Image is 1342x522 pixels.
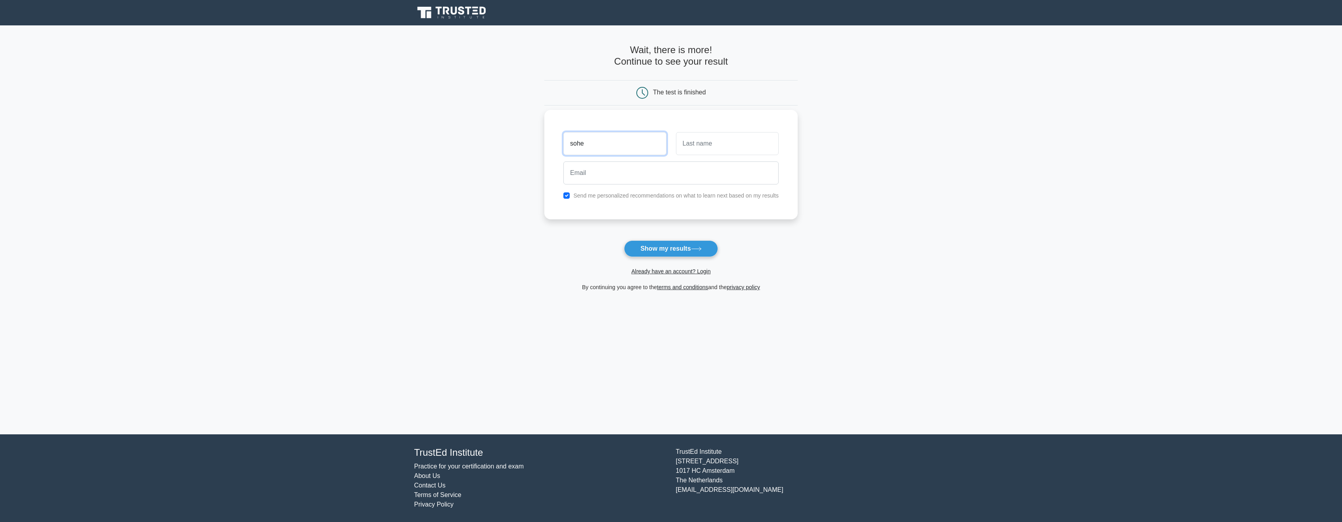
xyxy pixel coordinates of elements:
[414,472,440,479] a: About Us
[414,501,454,508] a: Privacy Policy
[653,89,706,96] div: The test is finished
[573,192,779,199] label: Send me personalized recommendations on what to learn next based on my results
[624,240,718,257] button: Show my results
[671,447,933,509] div: TrustEd Institute [STREET_ADDRESS] 1017 HC Amsterdam The Netherlands [EMAIL_ADDRESS][DOMAIN_NAME]
[563,132,666,155] input: First name
[540,282,802,292] div: By continuing you agree to the and the
[414,447,666,459] h4: TrustEd Institute
[631,268,710,274] a: Already have an account? Login
[544,44,798,67] h4: Wait, there is more! Continue to see your result
[414,491,461,498] a: Terms of Service
[414,482,446,489] a: Contact Us
[727,284,760,290] a: privacy policy
[563,161,779,184] input: Email
[676,132,779,155] input: Last name
[414,463,524,470] a: Practice for your certification and exam
[657,284,708,290] a: terms and conditions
